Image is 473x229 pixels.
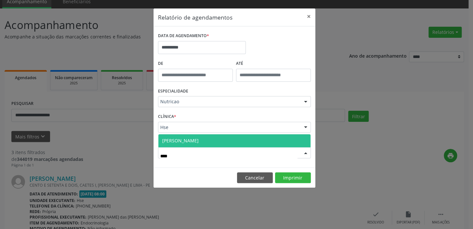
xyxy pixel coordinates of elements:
[158,59,233,69] label: De
[162,137,199,144] span: [PERSON_NAME]
[158,13,232,21] h5: Relatório de agendamentos
[236,59,311,69] label: ATÉ
[158,112,176,122] label: CLÍNICA
[160,98,297,105] span: Nutricao
[237,172,273,183] button: Cancelar
[275,172,311,183] button: Imprimir
[160,124,297,131] span: Hse
[158,31,209,41] label: DATA DE AGENDAMENTO
[302,8,315,24] button: Close
[158,86,188,96] label: ESPECIALIDADE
